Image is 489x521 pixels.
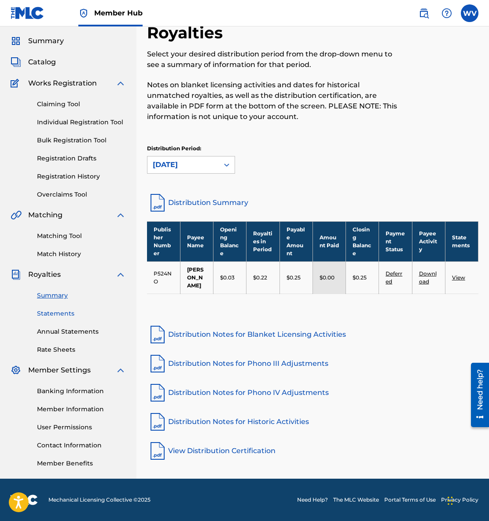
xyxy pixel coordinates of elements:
[37,118,126,127] a: Individual Registration Tool
[415,4,433,22] a: Public Search
[441,496,478,504] a: Privacy Policy
[448,488,453,514] div: Drag
[28,78,97,89] span: Works Registration
[48,496,151,504] span: Mechanical Licensing Collective © 2025
[37,309,126,318] a: Statements
[147,192,478,213] a: Distribution Summary
[419,270,437,285] a: Download
[384,496,436,504] a: Portal Terms of Use
[37,190,126,199] a: Overclaims Tool
[320,274,335,282] p: $0.00
[11,365,21,376] img: Member Settings
[253,274,267,282] p: $0.22
[11,36,21,46] img: Summary
[180,261,213,294] td: [PERSON_NAME]
[147,145,235,153] p: Distribution Period:
[28,269,61,280] span: Royalties
[28,210,63,220] span: Matching
[11,78,22,89] img: Works Registration
[147,80,402,122] p: Notes on blanket licensing activities and dates for historical unmatched royalties, as well as th...
[147,192,168,213] img: distribution-summary-pdf
[461,4,478,22] div: User Menu
[37,345,126,354] a: Rate Sheets
[37,387,126,396] a: Banking Information
[452,274,465,281] a: View
[213,221,246,261] th: Opening Balance
[438,4,456,22] div: Help
[37,154,126,163] a: Registration Drafts
[147,411,168,432] img: pdf
[220,274,235,282] p: $0.03
[353,274,367,282] p: $0.25
[147,324,478,345] a: Distribution Notes for Blanket Licensing Activities
[37,100,126,109] a: Claiming Tool
[412,221,445,261] th: Payee Activity
[147,221,180,261] th: Publisher Number
[37,172,126,181] a: Registration History
[147,382,478,403] a: Distribution Notes for Phono IV Adjustments
[147,382,168,403] img: pdf
[147,440,478,461] a: View Distribution Certification
[28,36,64,46] span: Summary
[147,23,227,43] h2: Royalties
[147,353,478,374] a: Distribution Notes for Phono III Adjustments
[94,8,143,18] span: Member Hub
[180,221,213,261] th: Payee Name
[333,496,379,504] a: The MLC Website
[37,291,126,300] a: Summary
[147,49,402,70] p: Select your desired distribution period from the drop-down menu to see a summary of information f...
[115,210,126,220] img: expand
[147,353,168,374] img: pdf
[11,269,21,280] img: Royalties
[246,221,279,261] th: Royalties in Period
[11,57,21,67] img: Catalog
[115,78,126,89] img: expand
[441,8,452,19] img: help
[313,221,346,261] th: Amount Paid
[464,358,489,431] iframe: Resource Center
[28,57,56,67] span: Catalog
[379,221,412,261] th: Payment Status
[287,274,301,282] p: $0.25
[37,231,126,241] a: Matching Tool
[419,8,429,19] img: search
[37,249,126,259] a: Match History
[153,160,213,170] div: [DATE]
[28,365,91,376] span: Member Settings
[11,210,22,220] img: Matching
[346,221,379,261] th: Closing Balance
[37,459,126,468] a: Member Benefits
[11,57,56,67] a: CatalogCatalog
[37,423,126,432] a: User Permissions
[297,496,328,504] a: Need Help?
[11,36,64,46] a: SummarySummary
[115,365,126,376] img: expand
[37,327,126,336] a: Annual Statements
[147,411,478,432] a: Distribution Notes for Historic Activities
[37,441,126,450] a: Contact Information
[37,136,126,145] a: Bulk Registration Tool
[279,221,313,261] th: Payable Amount
[147,440,168,461] img: pdf
[445,221,478,261] th: Statements
[386,270,402,285] a: Deferred
[147,324,168,345] img: pdf
[37,405,126,414] a: Member Information
[147,261,180,294] td: P524NO
[11,7,44,19] img: MLC Logo
[78,8,89,19] img: Top Rightsholder
[445,479,489,521] iframe: Chat Widget
[115,269,126,280] img: expand
[11,495,38,505] img: logo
